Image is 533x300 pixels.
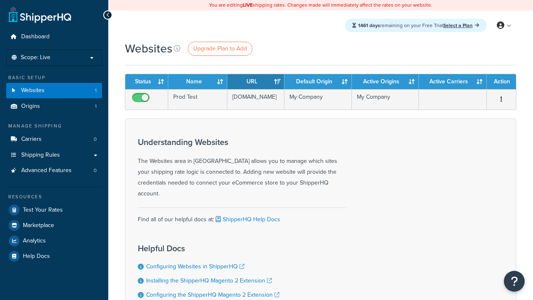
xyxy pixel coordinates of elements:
[125,40,172,57] h1: Websites
[6,132,102,147] a: Carriers 0
[21,33,50,40] span: Dashboard
[168,89,227,110] td: Prod Test
[146,262,244,271] a: Configuring Websites in ShipperHQ
[284,74,351,89] th: Default Origin: activate to sort column ascending
[487,74,516,89] th: Action
[6,132,102,147] li: Carriers
[243,1,253,9] b: LIVE
[188,42,252,56] a: Upgrade Plan to Add
[21,54,50,61] span: Scope: Live
[443,22,479,29] a: Select a Plan
[352,74,419,89] th: Active Origins: activate to sort column ascending
[125,74,168,89] th: Status: activate to sort column ascending
[23,222,54,229] span: Marketplace
[138,207,346,225] div: Find all of our helpful docs at:
[6,74,102,81] div: Basic Setup
[214,215,280,224] a: ShipperHQ Help Docs
[138,137,346,147] h3: Understanding Websites
[6,193,102,200] div: Resources
[6,83,102,98] li: Websites
[6,218,102,233] a: Marketplace
[6,99,102,114] a: Origins 1
[352,89,419,110] td: My Company
[6,83,102,98] a: Websites 1
[6,163,102,178] li: Advanced Features
[23,207,63,214] span: Test Your Rates
[6,163,102,178] a: Advanced Features 0
[358,22,380,29] strong: 1461 days
[193,44,247,53] span: Upgrade Plan to Add
[6,29,102,45] a: Dashboard
[146,290,279,299] a: Configuring the ShipperHQ Magento 2 Extension
[23,253,50,260] span: Help Docs
[23,237,46,245] span: Analytics
[21,136,42,143] span: Carriers
[504,271,525,292] button: Open Resource Center
[419,74,487,89] th: Active Carriers: activate to sort column ascending
[21,167,72,174] span: Advanced Features
[6,249,102,264] a: Help Docs
[6,202,102,217] a: Test Your Rates
[95,87,97,94] span: 1
[21,152,60,159] span: Shipping Rules
[6,233,102,248] a: Analytics
[21,103,40,110] span: Origins
[94,136,97,143] span: 0
[227,74,284,89] th: URL: activate to sort column ascending
[284,89,351,110] td: My Company
[95,103,97,110] span: 1
[9,6,71,23] a: ShipperHQ Home
[345,19,487,32] div: remaining on your Free Trial
[6,147,102,163] a: Shipping Rules
[6,122,102,130] div: Manage Shipping
[168,74,227,89] th: Name: activate to sort column ascending
[94,167,97,174] span: 0
[227,89,284,110] td: [DOMAIN_NAME]
[138,137,346,199] div: The Websites area in [GEOGRAPHIC_DATA] allows you to manage which sites your shipping rate logic ...
[6,99,102,114] li: Origins
[138,244,288,253] h3: Helpful Docs
[21,87,45,94] span: Websites
[146,276,272,285] a: Installing the ShipperHQ Magento 2 Extension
